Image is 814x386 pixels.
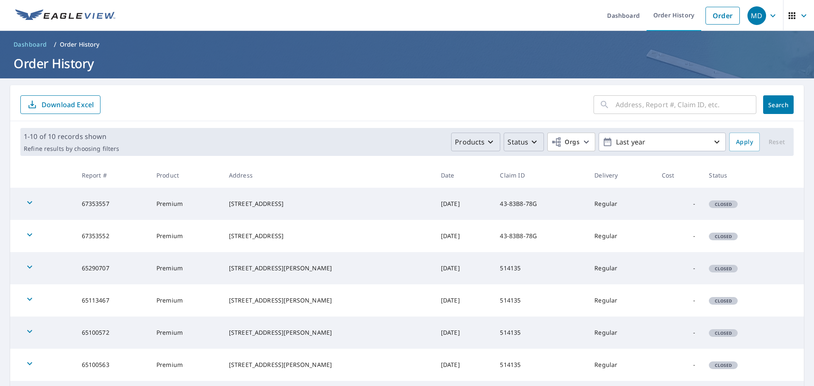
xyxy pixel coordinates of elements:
span: Closed [710,266,737,272]
td: [DATE] [434,317,493,349]
td: Regular [588,220,655,252]
td: 67353557 [75,188,150,220]
a: Order [705,7,740,25]
div: [STREET_ADDRESS][PERSON_NAME] [229,264,427,272]
span: Dashboard [14,40,47,49]
td: 514135 [493,284,588,317]
span: Apply [736,137,753,147]
a: Dashboard [10,38,50,51]
td: - [655,349,702,381]
p: Download Excel [42,100,94,109]
input: Address, Report #, Claim ID, etc. [616,93,756,117]
button: Status [504,133,544,151]
p: Last year [613,135,712,150]
th: Date [434,163,493,188]
th: Status [702,163,779,188]
button: Products [451,133,500,151]
span: Orgs [551,137,580,147]
li: / [54,39,56,50]
td: - [655,252,702,284]
td: Premium [150,220,222,252]
h1: Order History [10,55,804,72]
th: Cost [655,163,702,188]
td: [DATE] [434,188,493,220]
p: Order History [60,40,100,49]
span: Closed [710,298,737,304]
td: 514135 [493,349,588,381]
button: Orgs [547,133,595,151]
td: - [655,284,702,317]
p: Refine results by choosing filters [24,145,119,153]
td: Regular [588,284,655,317]
button: Last year [599,133,726,151]
td: 65100572 [75,317,150,349]
span: Search [770,101,787,109]
img: EV Logo [15,9,115,22]
th: Address [222,163,434,188]
td: 514135 [493,317,588,349]
td: [DATE] [434,284,493,317]
div: [STREET_ADDRESS][PERSON_NAME] [229,296,427,305]
td: Regular [588,317,655,349]
th: Product [150,163,222,188]
td: [DATE] [434,220,493,252]
td: Premium [150,317,222,349]
div: [STREET_ADDRESS] [229,200,427,208]
td: Premium [150,188,222,220]
td: - [655,188,702,220]
td: Regular [588,188,655,220]
td: Premium [150,284,222,317]
div: [STREET_ADDRESS][PERSON_NAME] [229,328,427,337]
th: Claim ID [493,163,588,188]
td: 65100563 [75,349,150,381]
span: Closed [710,233,737,239]
td: Regular [588,349,655,381]
td: Regular [588,252,655,284]
th: Report # [75,163,150,188]
td: [DATE] [434,252,493,284]
p: Status [507,137,528,147]
span: Closed [710,201,737,207]
td: 514135 [493,252,588,284]
button: Download Excel [20,95,100,114]
td: 67353552 [75,220,150,252]
button: Search [763,95,794,114]
td: - [655,317,702,349]
td: Premium [150,252,222,284]
button: Apply [729,133,760,151]
td: [DATE] [434,349,493,381]
span: Closed [710,330,737,336]
span: Closed [710,362,737,368]
td: Premium [150,349,222,381]
td: 65113467 [75,284,150,317]
div: [STREET_ADDRESS] [229,232,427,240]
th: Delivery [588,163,655,188]
p: 1-10 of 10 records shown [24,131,119,142]
td: - [655,220,702,252]
nav: breadcrumb [10,38,804,51]
td: 43-83B8-78G [493,188,588,220]
div: MD [747,6,766,25]
div: [STREET_ADDRESS][PERSON_NAME] [229,361,427,369]
td: 65290707 [75,252,150,284]
p: Products [455,137,485,147]
td: 43-83B8-78G [493,220,588,252]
